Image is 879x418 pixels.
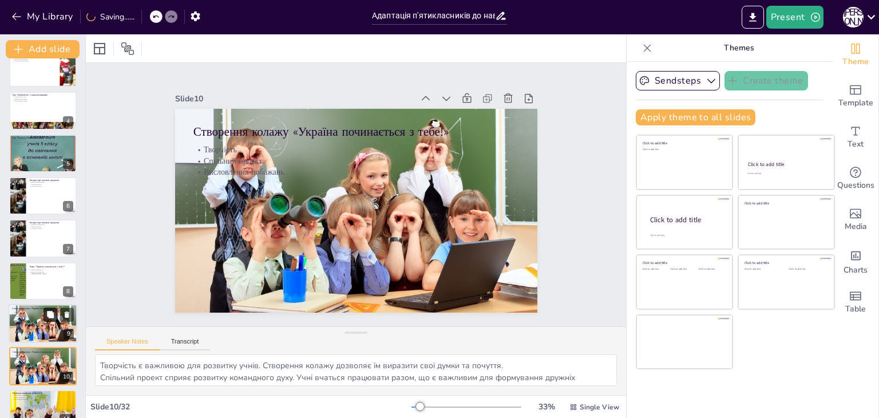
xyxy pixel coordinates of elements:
div: 4 [63,116,73,127]
div: 10 [60,372,73,382]
div: Click to add text [671,268,696,271]
div: 5 [9,135,77,172]
div: Layout [90,40,109,58]
div: Add text boxes [833,117,878,158]
div: Add charts and graphs [833,240,878,282]
p: Спільний проект [12,313,74,316]
textarea: Творчість є важливою для розвитку учнів. Створення колажу дозволяє їм виразити свої думки та почу... [95,354,617,386]
p: Важливість рефлексії [13,394,73,396]
div: 3 [9,49,77,87]
div: 9 [9,304,77,343]
span: Charts [844,264,868,277]
p: Themes [656,34,821,62]
span: Table [845,303,866,316]
p: Висловлення побажань [13,358,73,360]
div: 8 [63,286,73,297]
div: Click to add text [699,268,724,271]
div: Add a table [833,282,878,323]
div: М [PERSON_NAME] [843,7,864,27]
p: Створення колажу «Україна починається з тебе!» [12,307,74,310]
span: Media [845,220,867,233]
p: Створення колажу «Україна починається з тебе!» [200,107,526,157]
p: Вивчення предметів [29,181,73,183]
p: Творчість [13,354,73,356]
button: Create theme [724,71,808,90]
p: Створення колажу «Україна починається з тебе!» [13,350,73,353]
div: 7 [9,219,77,257]
p: [DEMOGRAPHIC_DATA] [29,273,73,275]
p: Визначення вражень [13,399,73,401]
div: Click to add text [643,148,724,151]
p: Висловлення побажань [196,149,521,195]
p: Гра «Знайомство з однокласниками» [13,93,73,97]
div: 10 [9,347,77,385]
div: 5 [63,159,73,169]
div: 7 [63,244,73,254]
p: Висловлення побажань [12,315,74,317]
p: Творчість [198,127,524,172]
button: Duplicate Slide [43,307,57,321]
p: Підбиття підсумків (рефлексія) [13,392,73,395]
p: Загадки про шкільні предмети [29,179,73,182]
button: Export to PowerPoint [742,6,764,29]
p: Інтерактивність [29,226,73,228]
button: Add slide [6,40,80,58]
p: Інтерактивність [29,183,73,186]
div: Slide 10 [185,74,424,111]
div: Click to add title [650,215,723,225]
button: Speaker Notes [95,338,160,350]
p: Вивчення інтересів [13,98,73,100]
div: Get real-time input from your audience [833,158,878,199]
p: Подорож у знання [13,139,73,141]
p: Спільний проект [13,356,73,358]
div: Click to add text [789,268,825,271]
div: Slide 10 / 32 [90,401,411,412]
div: Saving...... [86,11,134,22]
p: Важливість запитань [13,58,57,60]
div: Click to add text [643,268,668,271]
button: Apply theme to all slides [636,109,755,125]
div: Click to add title [643,141,724,145]
p: Розвиток логіки [29,228,73,230]
p: Залучення до гри [13,96,73,98]
p: Формування команди [13,60,57,62]
span: Position [121,42,134,56]
p: Спільна участь [13,143,73,145]
p: Гра «Подорож Планетою Знань» [13,136,73,139]
button: Present [766,6,823,29]
p: Розвиток логіки [29,186,73,188]
p: Відповідальність [29,269,73,271]
div: Add images, graphics, shapes or video [833,199,878,240]
div: 4 [9,92,77,129]
input: Insert title [372,7,495,24]
p: Формування довіри [13,100,73,102]
button: М [PERSON_NAME] [843,6,864,29]
p: Чому "Україна починається з тебе"? [29,265,73,268]
div: 3 [63,73,73,84]
span: Single View [580,403,619,412]
p: Розгадування загадок [13,141,73,143]
button: My Library [9,7,78,26]
button: Transcript [160,338,211,350]
p: Вивчення предметів [29,224,73,226]
div: Click to add title [748,161,824,168]
span: Questions [837,179,874,192]
span: Theme [842,56,869,68]
div: Click to add title [643,261,724,265]
div: Click to add title [745,200,826,205]
div: Click to add text [747,172,823,175]
div: 8 [9,262,77,300]
p: Обмін думками [13,396,73,399]
div: Change the overall theme [833,34,878,76]
div: 33 % [533,401,560,412]
div: Click to add body [650,234,722,237]
span: Template [838,97,873,109]
div: 6 [63,201,73,211]
div: Click to add text [745,268,781,271]
div: Click to add title [745,261,826,265]
p: Внесок у майбутнє [29,271,73,273]
p: Творчість [12,311,74,313]
div: Add ready made slides [833,76,878,117]
p: Спільний проект [197,138,522,183]
button: Delete Slide [60,307,74,321]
